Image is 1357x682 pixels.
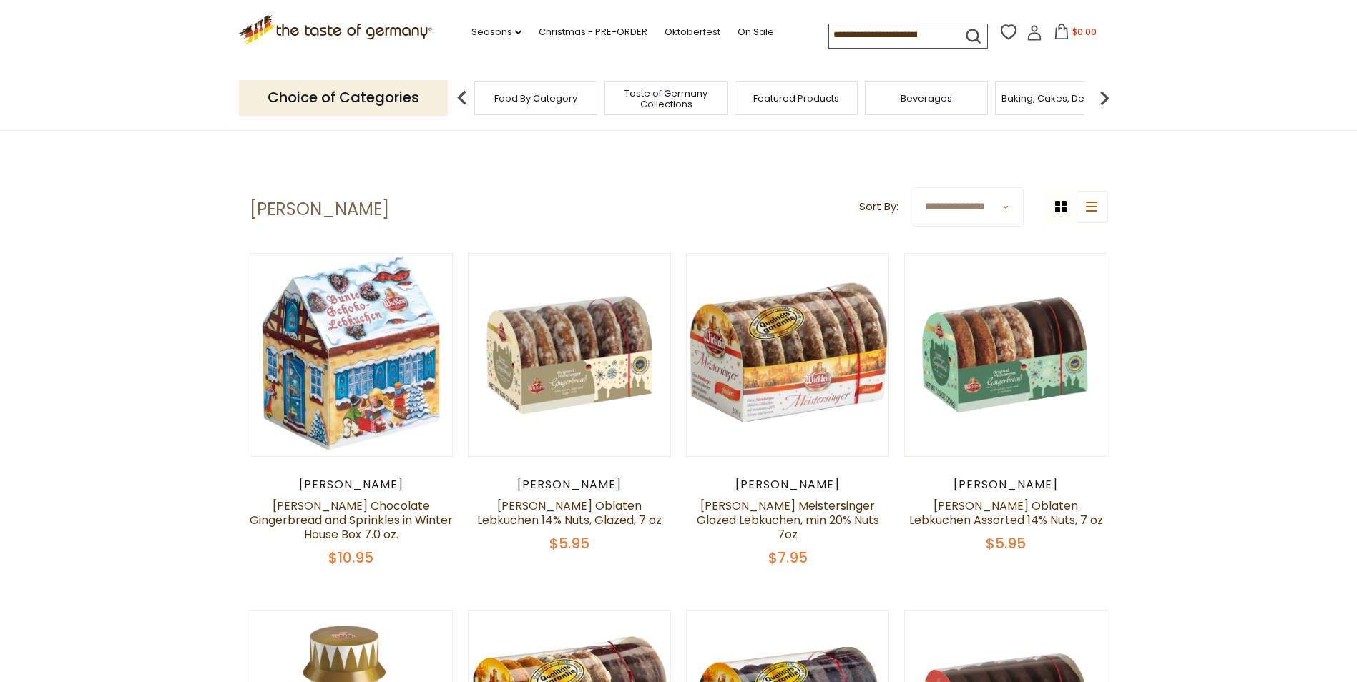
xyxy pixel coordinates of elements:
[909,498,1103,528] a: [PERSON_NAME] Oblaten Lebkuchen Assorted 14% Nuts, 7 oz
[1072,26,1097,38] span: $0.00
[738,24,774,40] a: On Sale
[549,533,589,553] span: $5.95
[904,478,1108,492] div: [PERSON_NAME]
[1045,24,1106,45] button: $0.00
[687,254,889,456] img: Wicklein
[1090,84,1119,112] img: next arrow
[468,478,672,492] div: [PERSON_NAME]
[250,478,454,492] div: [PERSON_NAME]
[905,254,1107,456] img: Wicklein
[539,24,647,40] a: Christmas - PRE-ORDER
[901,93,952,104] a: Beverages
[768,548,808,568] span: $7.95
[697,498,879,543] a: [PERSON_NAME] Meistersinger Glazed Lebkuchen, min 20% Nuts 7oz
[328,548,373,568] span: $10.95
[239,80,448,115] p: Choice of Categories
[250,254,453,456] img: Wicklein
[686,478,890,492] div: [PERSON_NAME]
[609,88,723,109] a: Taste of Germany Collections
[753,93,839,104] a: Featured Products
[471,24,521,40] a: Seasons
[250,199,389,220] h1: [PERSON_NAME]
[859,198,898,216] label: Sort By:
[250,498,453,543] a: [PERSON_NAME] Chocolate Gingerbread and Sprinkles in Winter House Box 7.0 oz.
[469,254,671,456] img: Wicklein
[477,498,662,528] a: [PERSON_NAME] Oblaten Lebkuchen 14% Nuts, Glazed, 7 oz
[448,84,476,112] img: previous arrow
[1001,93,1112,104] a: Baking, Cakes, Desserts
[986,533,1026,553] span: $5.95
[665,24,720,40] a: Oktoberfest
[494,93,577,104] a: Food By Category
